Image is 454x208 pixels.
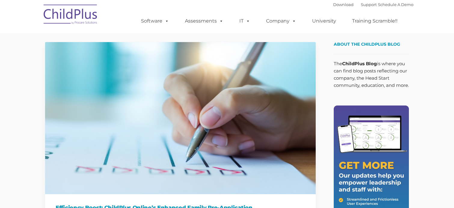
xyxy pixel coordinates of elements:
[342,61,377,66] strong: ChildPlus Blog
[378,2,413,7] a: Schedule A Demo
[333,2,413,7] font: |
[334,41,400,47] span: About the ChildPlus Blog
[179,15,229,27] a: Assessments
[135,15,175,27] a: Software
[233,15,256,27] a: IT
[260,15,302,27] a: Company
[45,42,316,194] img: Efficiency Boost: ChildPlus Online's Enhanced Family Pre-Application Process - Streamlining Appli...
[361,2,377,7] a: Support
[306,15,342,27] a: University
[333,2,354,7] a: Download
[346,15,403,27] a: Training Scramble!!
[334,60,409,89] p: The is where you can find blog posts reflecting our company, the Head Start community, education,...
[41,0,101,30] img: ChildPlus by Procare Solutions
